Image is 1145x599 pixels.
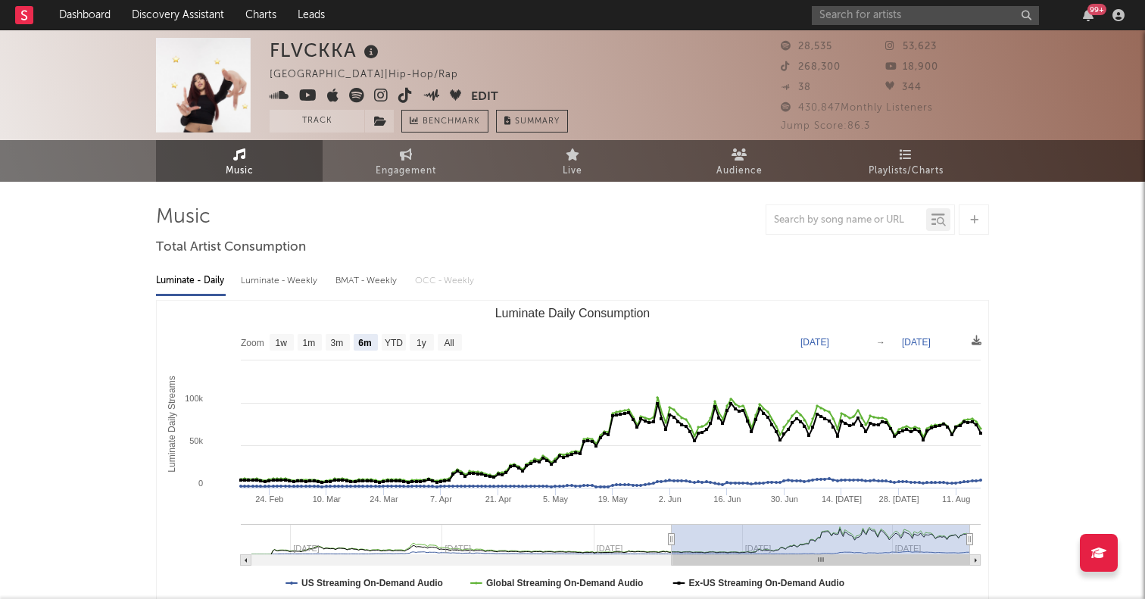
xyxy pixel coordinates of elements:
[331,338,344,348] text: 3m
[156,140,323,182] a: Music
[156,268,226,294] div: Luminate - Daily
[869,162,944,180] span: Playlists/Charts
[656,140,822,182] a: Audience
[303,338,316,348] text: 1m
[515,117,560,126] span: Summary
[226,162,254,180] span: Music
[812,6,1039,25] input: Search for artists
[713,494,741,504] text: 16. Jun
[1083,9,1094,21] button: 99+
[323,140,489,182] a: Engagement
[358,338,371,348] text: 6m
[942,494,970,504] text: 11. Aug
[241,338,264,348] text: Zoom
[423,113,480,131] span: Benchmark
[885,83,922,92] span: 344
[876,337,885,348] text: →
[781,83,811,92] span: 38
[822,494,862,504] text: 14. [DATE]
[781,62,841,72] span: 268,300
[270,38,382,63] div: FLVCKKA
[189,436,203,445] text: 50k
[270,66,476,84] div: [GEOGRAPHIC_DATA] | Hip-Hop/Rap
[563,162,582,180] span: Live
[781,42,832,51] span: 28,535
[270,110,364,133] button: Track
[885,42,937,51] span: 53,623
[276,338,288,348] text: 1w
[800,337,829,348] text: [DATE]
[781,103,933,113] span: 430,847 Monthly Listeners
[1087,4,1106,15] div: 99 +
[313,494,342,504] text: 10. Mar
[185,394,203,403] text: 100k
[879,494,919,504] text: 28. [DATE]
[659,494,682,504] text: 2. Jun
[401,110,488,133] a: Benchmark
[255,494,283,504] text: 24. Feb
[689,578,845,588] text: Ex-US Streaming On-Demand Audio
[301,578,443,588] text: US Streaming On-Demand Audio
[444,338,454,348] text: All
[167,376,177,472] text: Luminate Daily Streams
[417,338,426,348] text: 1y
[543,494,569,504] text: 5. May
[496,110,568,133] button: Summary
[370,494,398,504] text: 24. Mar
[489,140,656,182] a: Live
[241,268,320,294] div: Luminate - Weekly
[376,162,436,180] span: Engagement
[771,494,798,504] text: 30. Jun
[822,140,989,182] a: Playlists/Charts
[495,307,650,320] text: Luminate Daily Consumption
[486,578,644,588] text: Global Streaming On-Demand Audio
[885,62,938,72] span: 18,900
[598,494,629,504] text: 19. May
[902,337,931,348] text: [DATE]
[471,88,498,107] button: Edit
[781,121,870,131] span: Jump Score: 86.3
[385,338,403,348] text: YTD
[335,268,400,294] div: BMAT - Weekly
[198,479,203,488] text: 0
[485,494,512,504] text: 21. Apr
[156,239,306,257] span: Total Artist Consumption
[716,162,763,180] span: Audience
[430,494,452,504] text: 7. Apr
[766,214,926,226] input: Search by song name or URL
